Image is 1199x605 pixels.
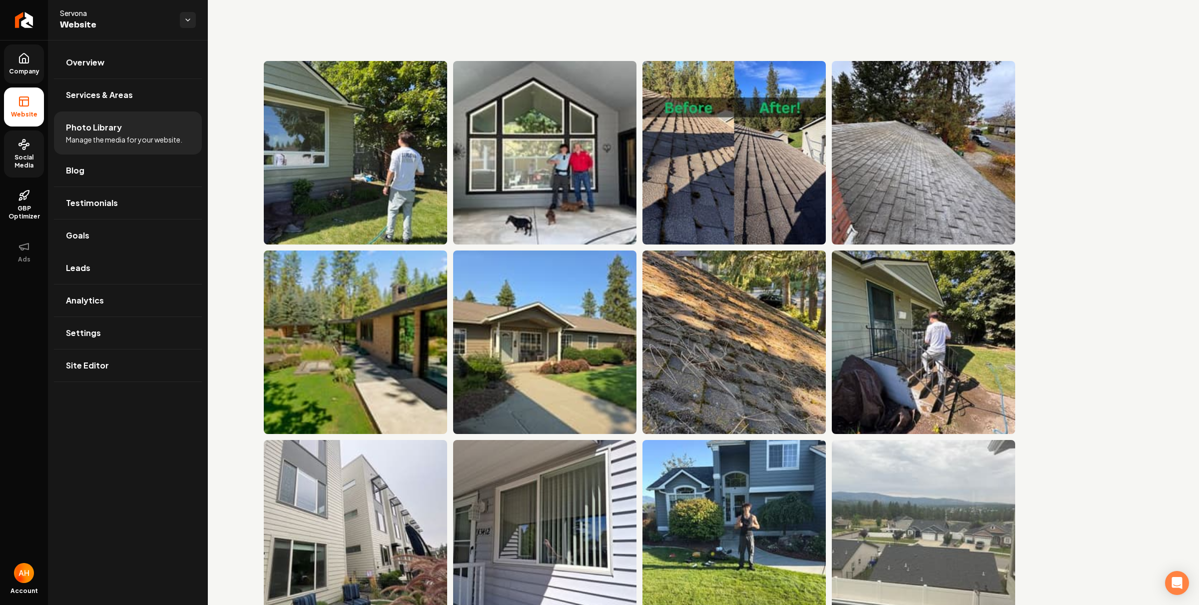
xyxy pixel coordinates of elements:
[66,359,109,371] span: Site Editor
[54,46,202,78] a: Overview
[642,250,826,434] img: Overgrown roof shingles covered in moss and pine needles surrounded by trees.
[54,317,202,349] a: Settings
[453,250,636,434] img: Single-story home with a porch, landscaped yard, and clear blue sky.
[54,284,202,316] a: Analytics
[832,61,1015,244] img: Aerial view of a gray shingle roof with surrounding trees and parked cars.
[66,262,90,274] span: Leads
[54,154,202,186] a: Blog
[10,587,38,595] span: Account
[4,44,44,83] a: Company
[14,255,34,263] span: Ads
[5,67,43,75] span: Company
[4,153,44,169] span: Social Media
[66,197,118,209] span: Testimonials
[4,232,44,271] button: Ads
[66,327,101,339] span: Settings
[1165,571,1189,595] div: Open Intercom Messenger
[66,134,182,144] span: Manage the media for your website.
[66,294,104,306] span: Analytics
[60,18,172,32] span: Website
[54,219,202,251] a: Goals
[66,89,133,101] span: Services & Areas
[54,252,202,284] a: Leads
[54,349,202,381] a: Site Editor
[4,181,44,228] a: GBP Optimizer
[7,110,41,118] span: Website
[14,563,34,583] img: Anthony Hurgoi
[66,229,89,241] span: Goals
[832,250,1015,434] img: Person painting railings on a house staircase, with greenery and outdoor tools in the background.
[4,130,44,177] a: Social Media
[66,56,104,68] span: Overview
[14,563,34,583] button: Open user button
[54,79,202,111] a: Services & Areas
[264,61,447,244] img: Man in a white shirt assessing exterior home repairs near a window on a sunny day.
[66,121,122,133] span: Photo Library
[264,250,447,434] img: Modern home with large windows, surrounded by lush greenery and pine trees in a tranquil setting.
[4,204,44,220] span: GBP Optimizer
[642,61,826,244] img: Roof cleaning results: before and after comparison showing improved appearance and condition.
[54,187,202,219] a: Testimonials
[15,12,33,28] img: Rebolt Logo
[66,164,84,176] span: Blog
[453,61,636,244] img: Two men pose in front of large windows with three dogs on a patio. Modern home design.
[60,8,172,18] span: Servona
